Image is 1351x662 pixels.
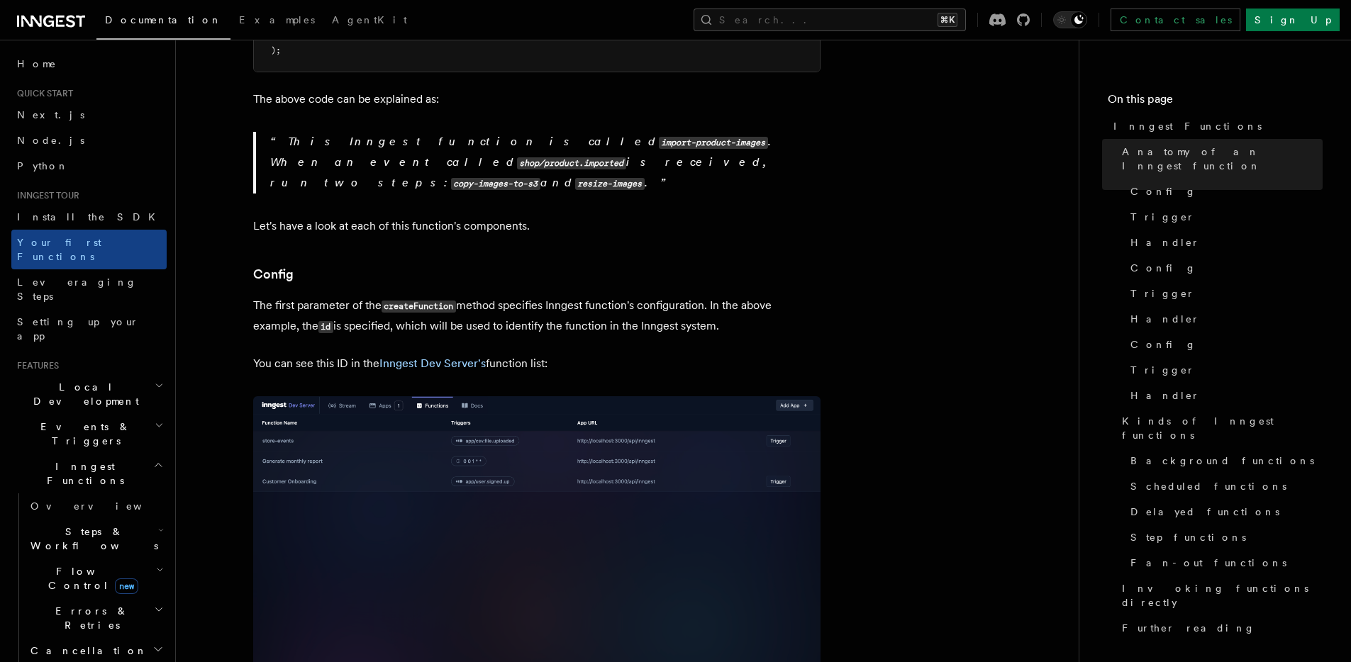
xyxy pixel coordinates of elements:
a: Overview [25,493,167,519]
button: Events & Triggers [11,414,167,454]
span: Install the SDK [17,211,164,223]
span: Node.js [17,135,84,146]
span: Trigger [1130,210,1195,224]
a: Handler [1125,306,1323,332]
span: Python [17,160,69,172]
a: Home [11,51,167,77]
a: Your first Functions [11,230,167,269]
a: Delayed functions [1125,499,1323,524]
a: Further reading [1116,615,1323,641]
button: Errors & Retries [25,598,167,638]
span: Cancellation [25,644,148,658]
p: Let's have a look at each of this function's components. [253,216,821,236]
a: Trigger [1125,281,1323,306]
span: Further reading [1122,621,1255,635]
p: This Inngest function is called . When an event called is received, run two steps: and . [270,132,821,193]
a: Anatomy of an Inngest function [1116,139,1323,179]
code: import-product-images [659,137,768,149]
a: Node.js [11,128,167,153]
code: copy-images-to-s3 [451,178,540,190]
code: shop/product.imported [517,157,626,169]
span: Home [17,57,57,71]
span: new [115,578,138,594]
span: Invoking functions directly [1122,581,1323,610]
a: Contact sales [1111,9,1240,31]
span: Examples [239,14,315,26]
a: Inngest Functions [1108,113,1323,139]
span: Config [1130,261,1196,275]
span: Step functions [1130,530,1246,544]
span: Handler [1130,312,1200,326]
span: Next.js [17,109,84,120]
a: Config [1125,179,1323,204]
span: ); [271,45,281,55]
code: id [318,321,333,333]
kbd: ⌘K [938,13,957,27]
code: resize-images [575,178,645,190]
span: Config [1130,184,1196,198]
button: Flow Controlnew [25,559,167,598]
span: Quick start [11,88,73,99]
a: Trigger [1125,204,1323,230]
p: The first parameter of the method specifies Inngest function's configuration. In the above exampl... [253,296,821,337]
span: Errors & Retries [25,604,154,632]
button: Steps & Workflows [25,519,167,559]
a: Fan-out functions [1125,550,1323,576]
span: Background functions [1130,454,1314,468]
span: Inngest tour [11,190,79,201]
button: Inngest Functions [11,454,167,493]
a: Invoking functions directly [1116,576,1323,615]
span: Setting up your app [17,316,139,342]
span: Handler [1130,235,1200,249]
button: Search...⌘K [694,9,966,31]
a: Python [11,153,167,179]
span: Leveraging Steps [17,276,137,302]
span: Config [1130,337,1196,352]
a: Trigger [1125,357,1323,383]
p: The above code can be explained as: [253,89,821,109]
a: Scheduled functions [1125,473,1323,499]
span: Inngest Functions [11,459,153,488]
span: Trigger [1130,363,1195,377]
a: Documentation [96,4,230,40]
a: Config [253,264,294,284]
a: Sign Up [1246,9,1340,31]
span: Overview [30,500,177,512]
a: Install the SDK [11,204,167,230]
button: Toggle dark mode [1053,11,1087,28]
span: Features [11,360,59,371]
button: Local Development [11,374,167,414]
span: Flow Control [25,564,156,593]
span: Fan-out functions [1130,556,1286,570]
a: Examples [230,4,323,38]
span: Anatomy of an Inngest function [1122,145,1323,173]
span: Documentation [105,14,222,26]
a: Step functions [1125,524,1323,550]
span: Kinds of Inngest functions [1122,414,1323,442]
a: Background functions [1125,448,1323,473]
p: You can see this ID in the function list: [253,354,821,374]
span: Your first Functions [17,237,101,262]
a: Handler [1125,230,1323,255]
a: Kinds of Inngest functions [1116,408,1323,448]
a: Config [1125,332,1323,357]
a: Config [1125,255,1323,281]
a: Next.js [11,102,167,128]
a: Handler [1125,383,1323,408]
span: Inngest Functions [1113,119,1262,133]
span: Delayed functions [1130,505,1279,519]
h4: On this page [1108,91,1323,113]
span: Handler [1130,388,1200,403]
span: AgentKit [332,14,407,26]
a: Leveraging Steps [11,269,167,309]
code: createFunction [382,301,456,313]
a: AgentKit [323,4,416,38]
span: Events & Triggers [11,420,155,448]
a: Inngest Dev Server's [379,357,486,370]
span: Trigger [1130,286,1195,301]
span: Scheduled functions [1130,479,1286,493]
a: Setting up your app [11,309,167,349]
span: Steps & Workflows [25,524,158,553]
span: Local Development [11,380,155,408]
